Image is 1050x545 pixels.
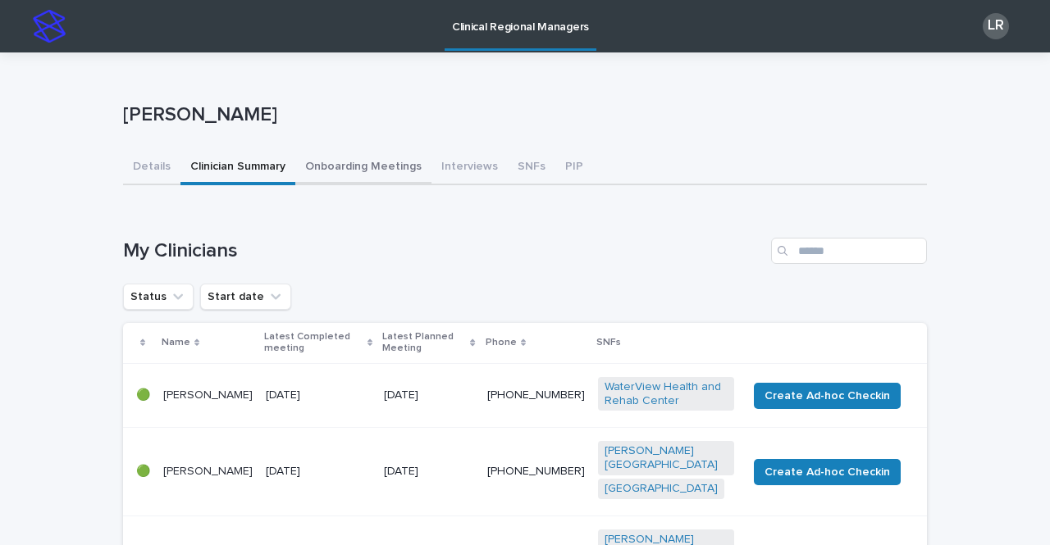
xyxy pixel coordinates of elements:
[508,151,555,185] button: SNFs
[162,334,190,352] p: Name
[487,466,585,477] a: [PHONE_NUMBER]
[384,465,474,479] p: [DATE]
[123,103,920,127] p: [PERSON_NAME]
[33,10,66,43] img: stacker-logo-s-only.png
[163,465,253,479] p: [PERSON_NAME]
[555,151,593,185] button: PIP
[136,388,150,402] p: 🟢
[123,239,765,263] h1: My Clinicians
[123,428,927,515] tr: 🟢[PERSON_NAME][DATE][DATE][PHONE_NUMBER][PERSON_NAME][GEOGRAPHIC_DATA] [GEOGRAPHIC_DATA] Create A...
[765,464,890,480] span: Create Ad-hoc Checkin
[264,328,363,358] p: Latest Completed meeting
[754,383,901,409] button: Create Ad-hoc Checkin
[596,334,621,352] p: SNFs
[771,238,927,264] input: Search
[765,388,890,404] span: Create Ad-hoc Checkin
[180,151,295,185] button: Clinician Summary
[605,482,718,496] a: [GEOGRAPHIC_DATA]
[486,334,517,352] p: Phone
[295,151,431,185] button: Onboarding Meetings
[384,388,474,402] p: [DATE]
[382,328,466,358] p: Latest Planned Meeting
[605,380,728,408] a: WaterView Health and Rehab Center
[266,465,371,479] p: [DATE]
[754,459,901,485] button: Create Ad-hoc Checkin
[163,388,253,402] p: [PERSON_NAME]
[605,444,728,472] a: [PERSON_NAME][GEOGRAPHIC_DATA]
[123,284,194,310] button: Status
[983,13,1009,39] div: LR
[200,284,291,310] button: Start date
[136,465,150,479] p: 🟢
[431,151,508,185] button: Interviews
[123,151,180,185] button: Details
[123,363,927,428] tr: 🟢[PERSON_NAME][DATE][DATE][PHONE_NUMBER]WaterView Health and Rehab Center Create Ad-hoc Checkin
[487,389,585,401] a: [PHONE_NUMBER]
[266,388,371,402] p: [DATE]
